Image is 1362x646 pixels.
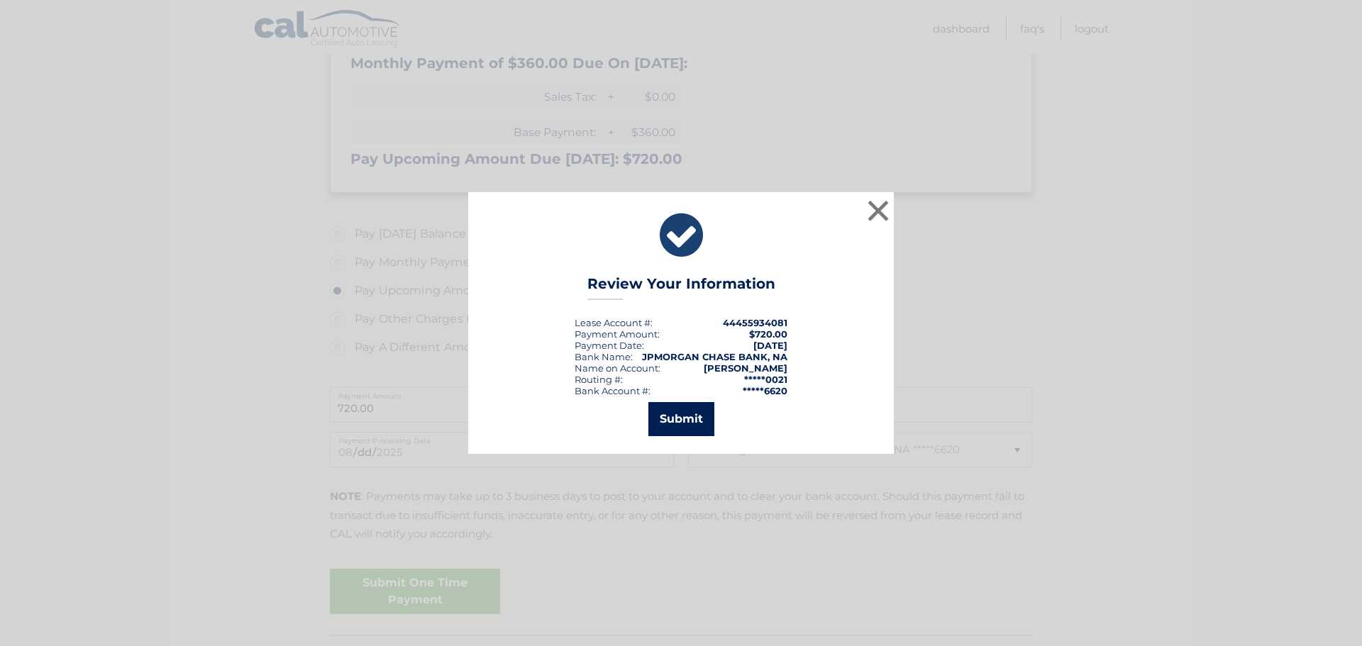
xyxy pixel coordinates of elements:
h3: Review Your Information [587,275,775,300]
span: $720.00 [749,328,787,340]
div: Lease Account #: [575,317,653,328]
span: Payment Date [575,340,642,351]
div: Payment Amount: [575,328,660,340]
div: Bank Account #: [575,385,650,396]
button: × [864,196,892,225]
button: Submit [648,402,714,436]
div: : [575,340,644,351]
strong: JPMORGAN CHASE BANK, NA [642,351,787,362]
div: Name on Account: [575,362,660,374]
strong: 44455934081 [723,317,787,328]
div: Routing #: [575,374,623,385]
div: Bank Name: [575,351,633,362]
strong: [PERSON_NAME] [704,362,787,374]
span: [DATE] [753,340,787,351]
